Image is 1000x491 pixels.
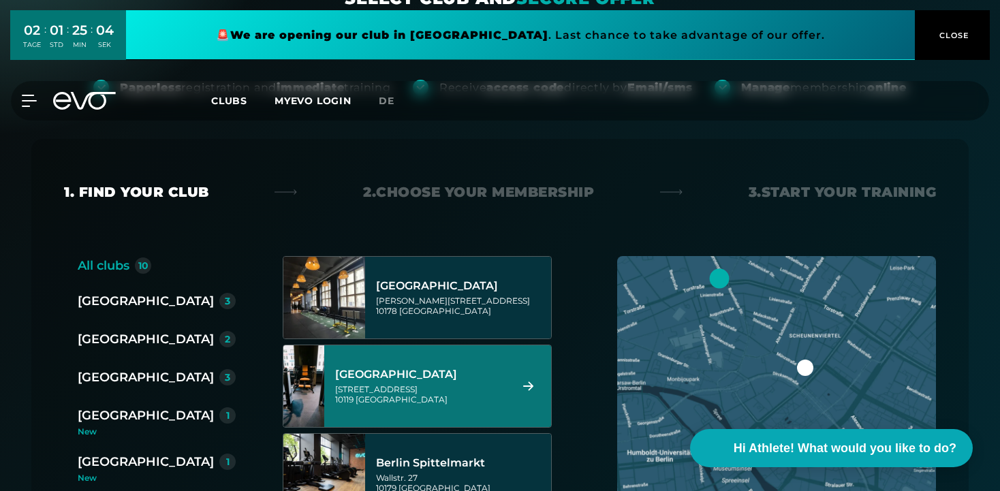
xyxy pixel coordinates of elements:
div: [PERSON_NAME][STREET_ADDRESS] 10178 [GEOGRAPHIC_DATA] [376,296,547,316]
div: 1. Find your club [64,183,209,202]
span: Hi Athlete! What would you like to do? [734,439,956,458]
div: All clubs [78,256,129,275]
div: [STREET_ADDRESS] 10119 [GEOGRAPHIC_DATA] [335,384,506,405]
a: Clubs [211,94,275,107]
div: SEK [96,40,114,50]
span: Clubs [211,95,247,107]
div: STD [50,40,63,50]
div: TAGE [23,40,41,50]
div: 02 [23,20,41,40]
div: MIN [72,40,87,50]
div: 10 [138,261,149,270]
span: de [379,95,394,107]
img: Berlin Rosenthaler Platz [263,345,345,427]
div: [GEOGRAPHIC_DATA] [335,368,506,381]
a: MYEVO LOGIN [275,95,351,107]
div: 25 [72,20,87,40]
div: [GEOGRAPHIC_DATA] [78,452,214,471]
div: : [67,22,69,58]
span: CLOSE [936,29,969,42]
div: Berlin Spittelmarkt [376,456,547,470]
div: 3. Start your Training [749,183,937,202]
div: 2 [225,334,230,344]
button: CLOSE [915,10,990,60]
div: 1 [226,457,230,466]
div: 01 [50,20,63,40]
img: Berlin Alexanderplatz [283,257,365,338]
div: [GEOGRAPHIC_DATA] [78,368,214,387]
div: 3 [225,373,230,382]
div: 3 [225,296,230,306]
div: 2. Choose your membership [363,183,594,202]
a: de [379,93,411,109]
button: Hi Athlete! What would you like to do? [690,429,973,467]
div: [GEOGRAPHIC_DATA] [78,406,214,425]
div: : [44,22,46,58]
div: [GEOGRAPHIC_DATA] [78,291,214,311]
div: 04 [96,20,114,40]
div: [GEOGRAPHIC_DATA] [78,330,214,349]
div: : [91,22,93,58]
div: New [78,474,236,482]
div: 1 [226,411,230,420]
div: [GEOGRAPHIC_DATA] [376,279,547,293]
div: New [78,428,247,436]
